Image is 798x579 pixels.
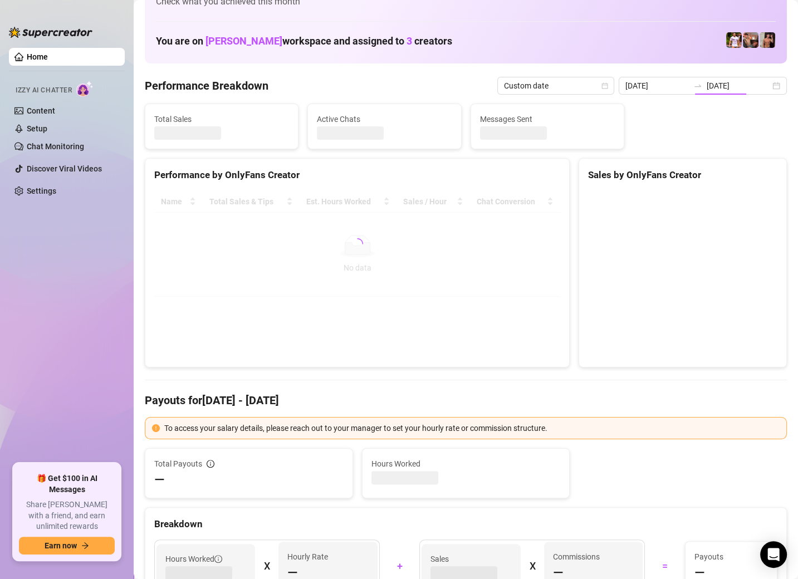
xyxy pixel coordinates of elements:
[164,422,780,434] div: To access your salary details, please reach out to your manager to set your hourly rate or commis...
[19,473,115,495] span: 🎁 Get $100 in AI Messages
[27,187,56,195] a: Settings
[760,541,787,568] div: Open Intercom Messenger
[27,106,55,115] a: Content
[694,551,768,563] span: Payouts
[154,168,560,183] div: Performance by OnlyFans Creator
[760,32,775,48] img: Zach
[27,164,102,173] a: Discover Viral Videos
[317,113,452,125] span: Active Chats
[27,52,48,61] a: Home
[480,113,615,125] span: Messages Sent
[76,81,94,97] img: AI Chatter
[726,32,742,48] img: Hector
[264,557,270,575] div: X
[27,124,47,133] a: Setup
[81,542,89,549] span: arrow-right
[430,553,511,565] span: Sales
[287,551,328,563] article: Hourly Rate
[154,458,202,470] span: Total Payouts
[156,35,452,47] h1: You are on workspace and assigned to creators
[601,82,608,89] span: calendar
[707,80,770,92] input: End date
[371,458,561,470] span: Hours Worked
[16,85,72,96] span: Izzy AI Chatter
[165,553,222,565] span: Hours Worked
[386,557,413,575] div: +
[693,81,702,90] span: swap-right
[145,78,268,94] h4: Performance Breakdown
[9,27,92,38] img: logo-BBDzfeDw.svg
[19,499,115,532] span: Share [PERSON_NAME] with a friend, and earn unlimited rewards
[407,35,412,47] span: 3
[205,35,282,47] span: [PERSON_NAME]
[214,555,222,563] span: info-circle
[45,541,77,550] span: Earn now
[504,77,608,94] span: Custom date
[693,81,702,90] span: to
[27,142,84,151] a: Chat Monitoring
[207,460,214,468] span: info-circle
[588,168,777,183] div: Sales by OnlyFans Creator
[625,80,689,92] input: Start date
[152,424,160,432] span: exclamation-circle
[652,557,678,575] div: =
[154,471,165,489] span: —
[154,113,289,125] span: Total Sales
[553,551,600,563] article: Commissions
[350,236,364,251] span: loading
[145,392,787,408] h4: Payouts for [DATE] - [DATE]
[19,537,115,555] button: Earn nowarrow-right
[530,557,535,575] div: X
[743,32,758,48] img: Osvaldo
[154,517,777,532] div: Breakdown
